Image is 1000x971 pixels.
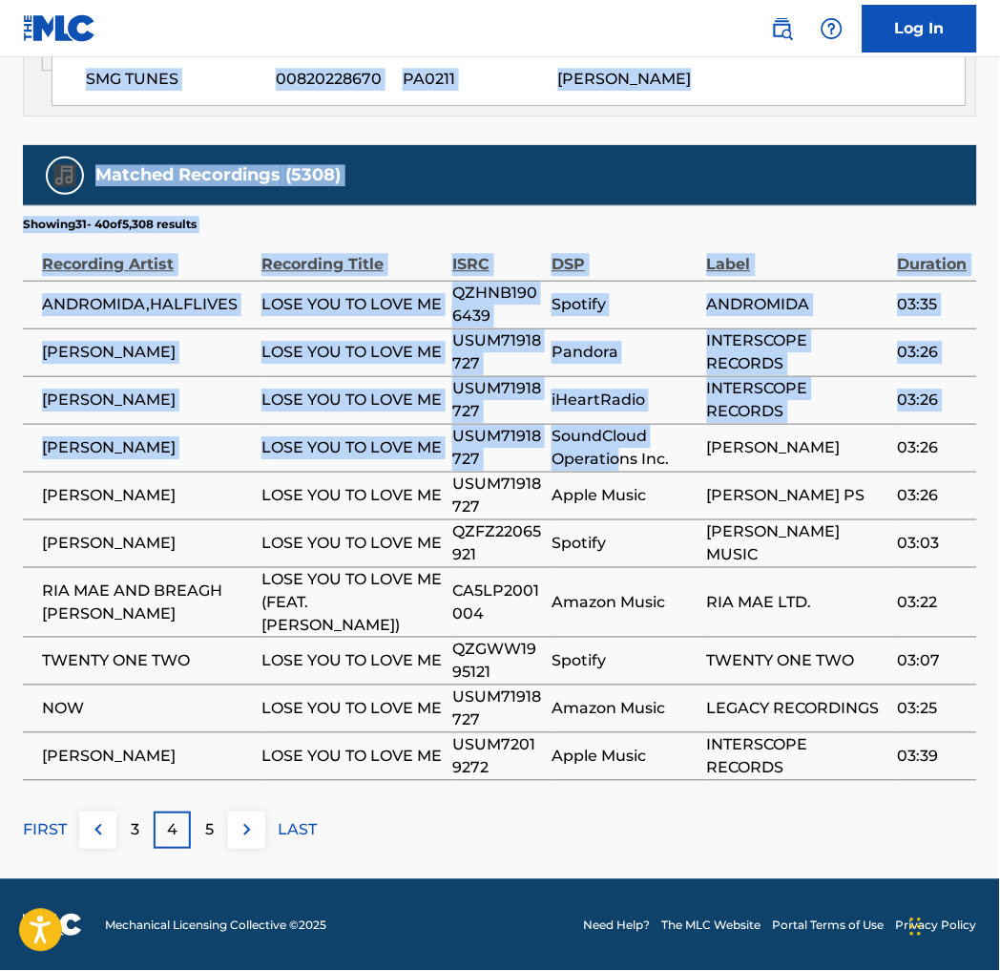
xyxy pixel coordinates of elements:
span: SMG TUNES [86,68,261,91]
span: ANDROMIDA,HALFLIVES [42,293,252,316]
span: [PERSON_NAME] [42,484,252,507]
span: 03:26 [898,484,968,507]
span: TWENTY ONE TWO [42,649,252,672]
span: CA5LP2001004 [452,580,542,625]
span: PA0211 [403,68,544,91]
span: [PERSON_NAME] [42,745,252,768]
span: LOSE YOU TO LOVE ME [261,532,443,555]
img: logo [23,914,82,937]
span: USUM71918727 [452,377,542,423]
div: Recording Title [261,233,443,276]
span: LOSE YOU TO LOVE ME [261,389,443,412]
iframe: Chat Widget [905,879,1000,971]
span: INTERSCOPE RECORDS [707,377,888,423]
span: RIA MAE LTD. [707,591,888,614]
span: SoundCloud Operations Inc. [552,425,698,471]
span: Spotify [552,293,698,316]
h5: Matched Recordings (5308) [95,164,341,186]
span: INTERSCOPE RECORDS [707,329,888,375]
span: LOSE YOU TO LOVE ME [261,436,443,459]
div: Help [813,10,851,48]
span: USUM71918727 [452,473,542,518]
p: Showing 31 - 40 of 5,308 results [23,216,197,233]
a: Portal Terms of Use [773,917,885,934]
div: Recording Artist [42,233,252,276]
span: QZFZ22065921 [452,520,542,566]
span: LOSE YOU TO LOVE ME [261,697,443,720]
span: 03:26 [898,436,968,459]
span: LEGACY RECORDINGS [707,697,888,720]
div: Drag [910,898,922,956]
p: 5 [205,818,214,841]
img: left [87,818,110,841]
span: LOSE YOU TO LOVE ME [261,649,443,672]
span: LOSE YOU TO LOVE ME [261,293,443,316]
span: USUM71918727 [452,686,542,731]
img: help [821,17,844,40]
span: LOSE YOU TO LOVE ME [261,745,443,768]
span: 03:25 [898,697,968,720]
div: ISRC [452,233,542,276]
span: [PERSON_NAME] [42,341,252,364]
span: 03:39 [898,745,968,768]
span: 03:35 [898,293,968,316]
div: DSP [552,233,698,276]
div: Label [707,233,888,276]
span: [PERSON_NAME] [42,389,252,412]
p: 3 [131,818,139,841]
span: [PERSON_NAME] [42,532,252,555]
p: FIRST [23,818,67,841]
span: iHeartRadio [552,389,698,412]
span: [PERSON_NAME] [42,436,252,459]
img: search [771,17,794,40]
span: 03:26 [898,341,968,364]
p: LAST [278,818,317,841]
span: Spotify [552,532,698,555]
a: Log In [863,5,977,53]
span: USUM71918727 [452,329,542,375]
span: NOW [42,697,252,720]
span: Spotify [552,649,698,672]
span: [PERSON_NAME] MUSIC [707,520,888,566]
span: USUM71918727 [452,425,542,471]
span: Amazon Music [552,697,698,720]
span: Mechanical Licensing Collective © 2025 [105,917,326,934]
img: Matched Recordings [53,164,76,187]
span: ANDROMIDA [707,293,888,316]
span: QZHNB1906439 [452,282,542,327]
a: Privacy Policy [896,917,977,934]
span: Pandora [552,341,698,364]
span: INTERSCOPE RECORDS [707,733,888,779]
span: Amazon Music [552,591,698,614]
span: 03:07 [898,649,968,672]
a: Public Search [763,10,802,48]
div: Duration [898,233,968,276]
span: 03:03 [898,532,968,555]
img: right [236,818,259,841]
p: 4 [167,818,177,841]
span: 00820228670 [276,68,388,91]
span: [PERSON_NAME] [558,70,692,88]
span: TWENTY ONE TWO [707,649,888,672]
span: [PERSON_NAME] PS [707,484,888,507]
span: 03:26 [898,389,968,412]
span: [PERSON_NAME] [707,436,888,459]
span: 03:22 [898,591,968,614]
span: Apple Music [552,484,698,507]
span: Apple Music [552,745,698,768]
img: MLC Logo [23,14,96,42]
span: LOSE YOU TO LOVE ME (FEAT. [PERSON_NAME]) [261,568,443,637]
span: LOSE YOU TO LOVE ME [261,484,443,507]
a: The MLC Website [662,917,761,934]
span: USUM72019272 [452,733,542,779]
a: Need Help? [584,917,651,934]
span: LOSE YOU TO LOVE ME [261,341,443,364]
span: QZGWW1995121 [452,638,542,684]
span: RIA MAE AND BREAGH [PERSON_NAME] [42,580,252,625]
